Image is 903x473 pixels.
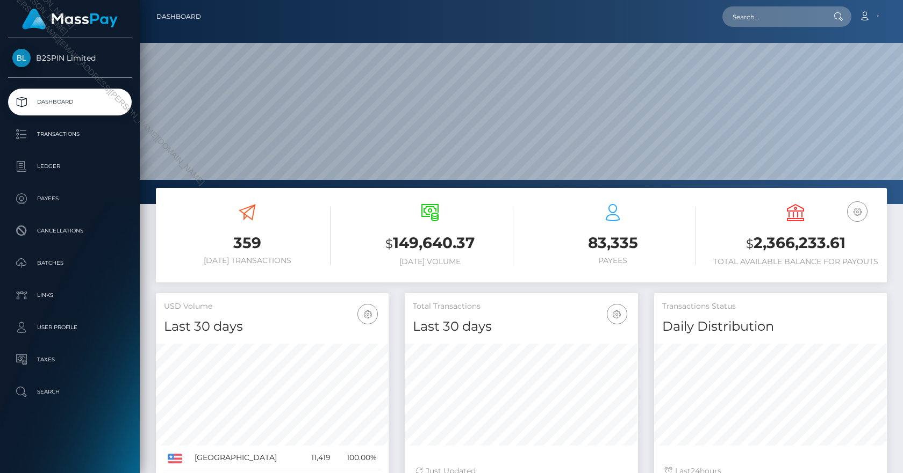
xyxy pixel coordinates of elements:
[164,232,331,253] h3: 359
[12,255,127,271] p: Batches
[164,256,331,265] h6: [DATE] Transactions
[385,236,393,251] small: $
[8,346,132,373] a: Taxes
[8,89,132,115] a: Dashboard
[12,126,127,142] p: Transactions
[12,352,127,368] p: Taxes
[12,223,127,239] p: Cancellations
[8,314,132,341] a: User Profile
[413,301,629,312] h5: Total Transactions
[12,319,127,336] p: User Profile
[529,256,696,265] h6: Payees
[8,282,132,309] a: Links
[191,446,301,470] td: [GEOGRAPHIC_DATA]
[8,250,132,276] a: Batches
[168,454,182,463] img: US.png
[8,185,132,212] a: Payees
[12,49,31,67] img: B2SPIN Limited
[8,217,132,244] a: Cancellations
[12,158,127,174] p: Ledger
[746,236,754,251] small: $
[22,9,118,30] img: MassPay Logo
[12,191,127,207] p: Payees
[662,301,879,312] h5: Transactions Status
[712,232,879,254] h3: 2,366,233.61
[8,121,132,148] a: Transactions
[8,153,132,180] a: Ledger
[12,94,127,110] p: Dashboard
[722,6,823,27] input: Search...
[413,317,629,336] h4: Last 30 days
[12,384,127,400] p: Search
[302,446,334,470] td: 11,419
[8,379,132,405] a: Search
[347,232,513,254] h3: 149,640.37
[164,317,381,336] h4: Last 30 days
[712,257,879,266] h6: Total Available Balance for Payouts
[8,53,132,63] span: B2SPIN Limited
[164,301,381,312] h5: USD Volume
[12,287,127,303] p: Links
[156,5,201,28] a: Dashboard
[347,257,513,266] h6: [DATE] Volume
[662,317,879,336] h4: Daily Distribution
[334,446,381,470] td: 100.00%
[529,232,696,253] h3: 83,335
